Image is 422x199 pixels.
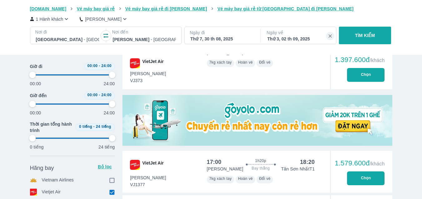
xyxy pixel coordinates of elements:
span: Đổi vé [259,176,271,181]
span: Đổi vé [259,60,271,65]
p: [PERSON_NAME] [207,166,243,172]
span: 00:00 [87,64,98,68]
span: Vé máy bay giá rẻ từ [GEOGRAPHIC_DATA] đi [PERSON_NAME] [217,6,354,11]
p: Tân Sơn Nhất T1 [281,166,315,172]
div: 18:20 [300,158,315,166]
button: TÌM KIẾM [339,27,391,44]
span: 7kg xách tay [209,60,232,65]
button: 1 Hành khách [30,16,70,22]
span: [PERSON_NAME] [130,71,166,77]
p: Vietjet Air [42,189,61,196]
span: - [93,124,95,129]
span: VJ373 [130,77,166,84]
img: media-0 [122,95,392,146]
span: Hãng bay [30,164,54,172]
span: Vé máy bay giá rẻ đi [PERSON_NAME] [125,6,207,11]
span: [PERSON_NAME] [130,175,166,181]
p: Ngày đi [190,29,254,36]
span: 00:00 [87,93,98,97]
button: Bỏ lọc [95,162,115,172]
p: Vietnam Airlines [42,177,74,184]
span: VJ1377 [130,181,166,188]
span: 24:00 [101,64,112,68]
span: Thời gian tổng hành trình [30,121,73,134]
p: 0 tiếng [30,144,44,150]
span: [DOMAIN_NAME] [30,6,67,11]
div: 1.579.600đ [335,160,385,167]
p: 1 Hành khách [36,16,63,22]
span: Giờ đến [30,92,47,99]
nav: breadcrumb [30,6,392,12]
p: Ngày về [267,29,331,36]
span: Giờ đi [30,63,42,70]
span: Hoàn vé [238,176,253,181]
div: Thứ 3, 02 th 09, 2025 [267,36,330,42]
span: VietJet Air [142,58,164,68]
p: 00:00 [30,81,41,87]
div: Thứ 7, 30 th 08, 2025 [190,36,253,42]
p: 24:00 [104,110,115,116]
span: - [99,93,100,97]
span: Hoàn vé [238,60,253,65]
span: VietJet Air [142,160,164,170]
img: VJ [130,58,140,68]
span: /khách [370,58,385,63]
span: Vé máy bay giá rẻ [77,6,115,11]
p: Nơi đến [112,29,176,35]
span: 7kg xách tay [209,176,232,181]
p: Nơi đi [35,29,100,35]
span: 24:00 [101,93,112,97]
p: 24 tiếng [98,144,115,150]
span: 1h20p [255,158,266,163]
div: 17:00 [207,158,221,166]
span: - [99,64,100,68]
button: [PERSON_NAME] [80,16,128,22]
span: /khách [370,161,385,166]
p: 00:00 [30,110,41,116]
p: Bỏ lọc [97,164,112,170]
p: 24:00 [104,81,115,87]
p: [PERSON_NAME] [85,16,122,22]
button: Chọn [347,68,385,82]
div: 1.397.600đ [335,56,385,64]
img: VJ [130,160,140,170]
button: Chọn [347,171,385,185]
p: TÌM KIẾM [355,32,375,39]
span: 0 tiếng [79,124,92,129]
span: 24 tiếng [96,124,111,129]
